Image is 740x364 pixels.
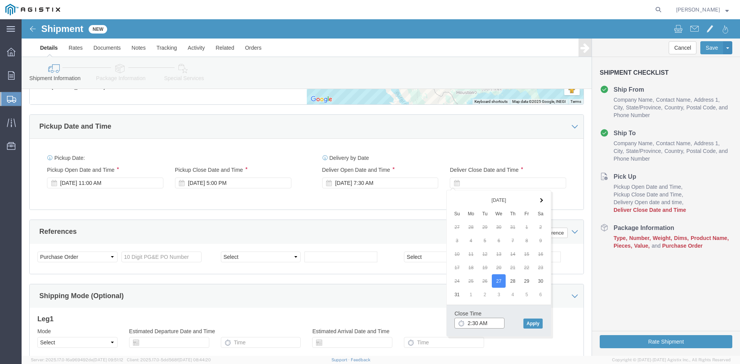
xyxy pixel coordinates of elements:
span: Client: 2025.17.0-5dd568f [127,357,211,362]
img: logo [5,4,60,15]
span: [DATE] 09:51:12 [93,357,123,362]
a: Feedback [351,357,370,362]
a: Support [331,357,351,362]
button: [PERSON_NAME] [676,5,729,14]
span: [DATE] 08:44:20 [178,357,211,362]
span: Copyright © [DATE]-[DATE] Agistix Inc., All Rights Reserved [612,357,731,363]
iframe: FS Legacy Container [22,19,740,356]
span: Amanda Brown [676,5,720,14]
span: Server: 2025.17.0-16a969492de [31,357,123,362]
